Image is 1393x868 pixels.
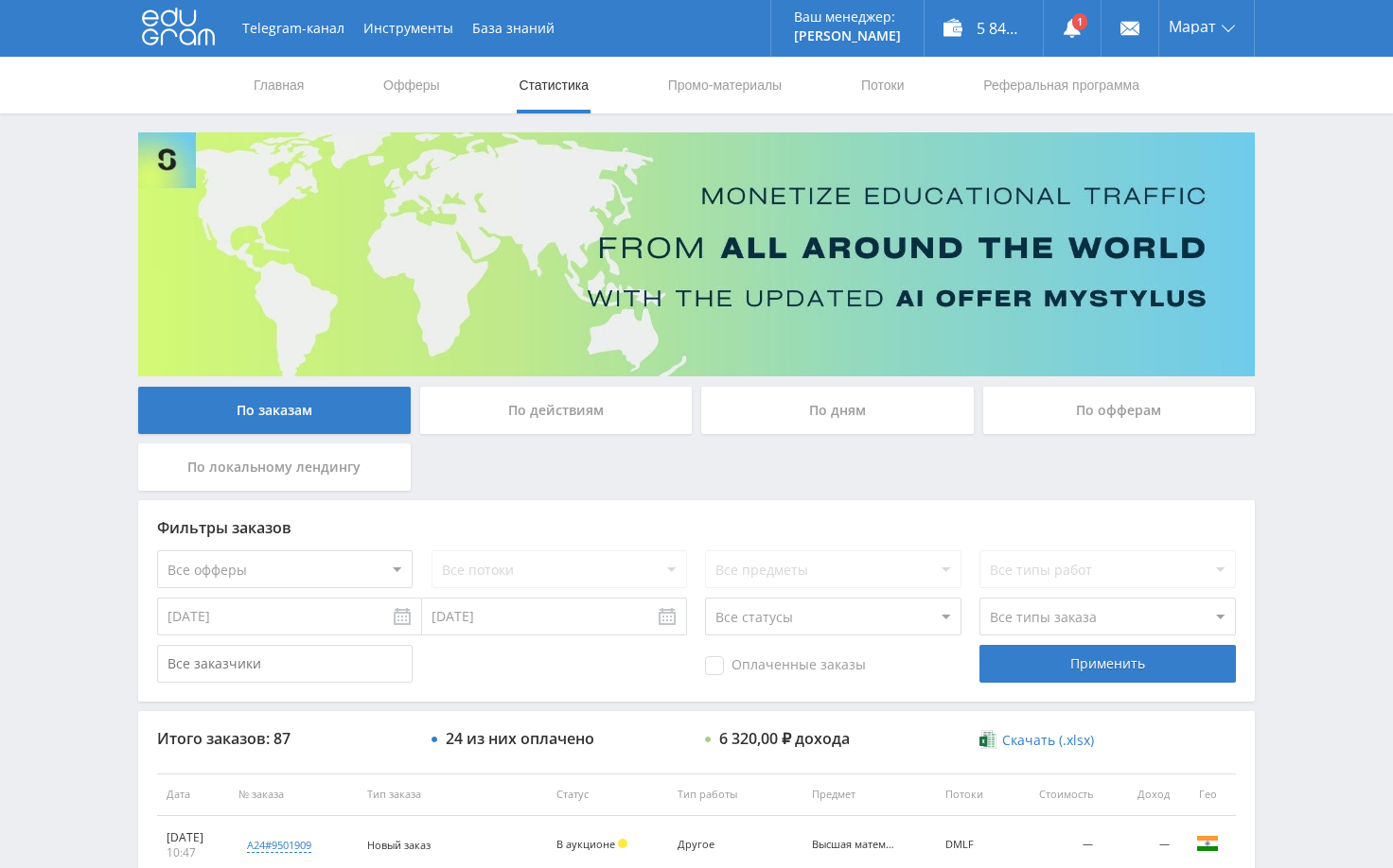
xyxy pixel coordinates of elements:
a: Промо-материалы [666,57,784,113]
img: Banner [138,132,1255,376]
th: Предмет [802,773,936,816]
span: В аукционе [556,837,615,851]
th: Стоимость [1009,773,1102,816]
input: Все заказчики [157,645,413,683]
div: По локальному лендингу [138,443,411,491]
th: Статус [547,773,668,816]
a: Потоки [859,57,907,113]
div: 6 320,00 ₽ дохода [719,730,850,747]
a: Скачать (.xlsx) [979,731,1093,750]
th: Потоки [936,773,1009,816]
th: Доход [1102,773,1179,816]
span: Оплаченные заказы [705,656,866,675]
div: Итого заказов: 87 [157,730,413,747]
div: 24 из них оплачено [446,730,594,747]
div: [DATE] [167,830,220,845]
img: xlsx [979,730,996,749]
span: Марат [1169,19,1216,34]
th: Тип работы [668,773,802,816]
img: ind.png [1196,832,1219,855]
div: По действиям [420,387,693,434]
div: Другое [678,839,763,851]
div: По заказам [138,387,411,434]
div: Фильтры заказов [157,519,1236,536]
div: 10:47 [167,845,220,860]
span: Холд [618,839,627,848]
div: Применить [979,645,1235,683]
span: Скачать (.xlsx) [1002,733,1094,748]
p: [PERSON_NAME] [794,28,901,43]
div: a24#9501909 [247,838,311,853]
p: Ваш менеджер: [794,9,901,25]
th: Гео [1179,773,1236,816]
div: DMLF [945,839,999,851]
a: Главная [252,57,306,113]
div: Высшая математика [812,839,897,851]
div: По дням [701,387,974,434]
a: Реферальная программа [981,57,1141,113]
a: Статистика [517,57,591,113]
span: Новый заказ [367,838,431,852]
th: № заказа [229,773,358,816]
div: По офферам [983,387,1256,434]
th: Тип заказа [358,773,547,816]
a: Офферы [381,57,442,113]
th: Дата [157,773,229,816]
